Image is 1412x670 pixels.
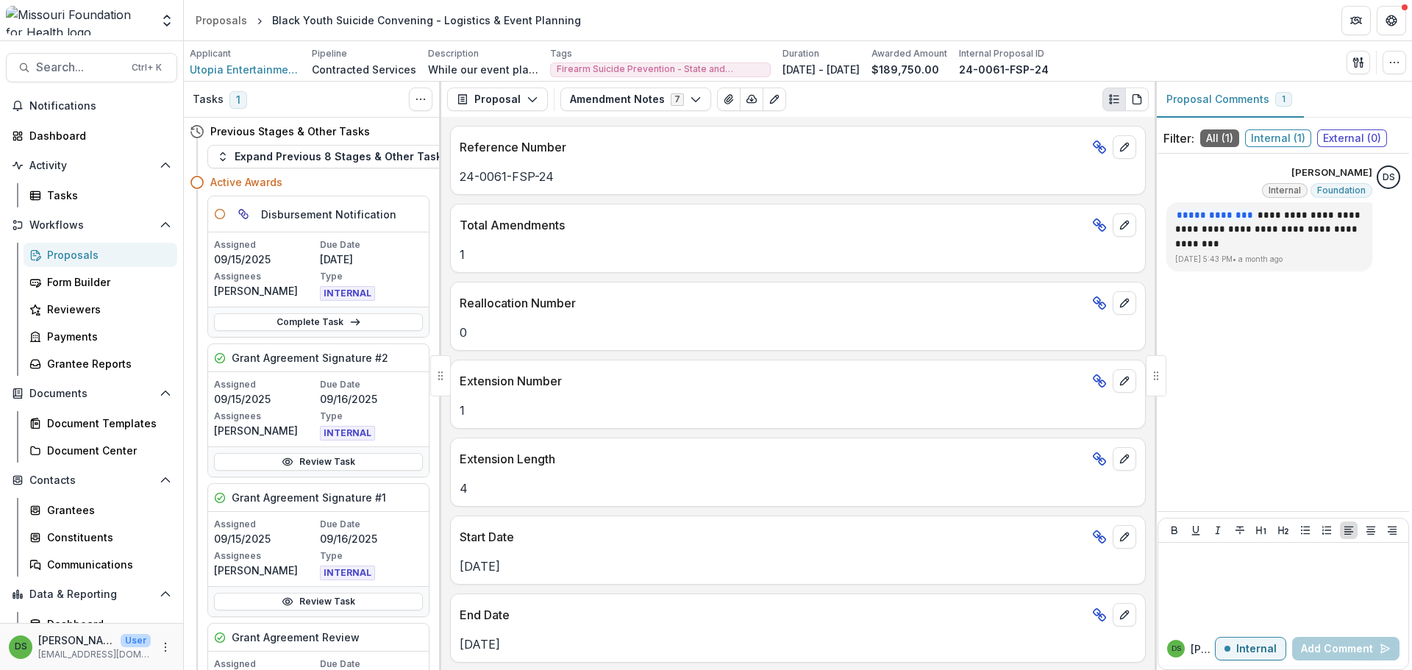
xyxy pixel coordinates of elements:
p: [EMAIL_ADDRESS][DOMAIN_NAME] [38,648,151,661]
img: Missouri Foundation for Health logo [6,6,151,35]
button: Add Comment [1292,637,1399,660]
p: 09/16/2025 [320,391,423,407]
nav: breadcrumb [190,10,587,31]
span: INTERNAL [320,566,375,580]
p: Assigned [214,238,317,252]
div: Dashboard [47,616,165,632]
a: Proposals [24,243,177,267]
span: Internal [1269,185,1301,196]
span: All ( 1 ) [1200,129,1239,147]
p: Extension Length [460,450,1086,468]
p: [PERSON_NAME] [214,423,317,438]
p: [PERSON_NAME] [214,283,317,299]
p: Type [320,270,423,283]
div: Grantee Reports [47,356,165,371]
button: Underline [1187,521,1205,539]
p: Applicant [190,47,231,60]
p: [DATE] - [DATE] [782,62,860,77]
div: Dashboard [29,128,165,143]
span: Firearm Suicide Prevention - State and Regional Efforts [557,64,764,74]
span: Foundation [1317,185,1366,196]
div: Document Center [47,443,165,458]
p: [PERSON_NAME] [1291,165,1372,180]
button: edit [1113,525,1136,549]
h4: Active Awards [210,174,282,190]
p: Assigned [214,378,317,391]
p: 1 [460,402,1136,419]
p: [DATE] [460,557,1136,575]
a: Review Task [214,453,423,471]
p: Reference Number [460,138,1086,156]
div: Form Builder [47,274,165,290]
span: Contacts [29,474,154,487]
a: Form Builder [24,270,177,294]
span: Activity [29,160,154,172]
p: Contracted Services [312,62,416,77]
p: 0 [460,324,1136,341]
div: Payments [47,329,165,344]
button: Heading 1 [1252,521,1270,539]
button: Open Workflows [6,213,177,237]
p: Pipeline [312,47,347,60]
a: Dashboard [6,124,177,148]
span: Notifications [29,100,171,113]
p: Description [428,47,479,60]
button: edit [1113,603,1136,627]
p: Internal [1236,643,1277,655]
span: INTERNAL [320,286,375,301]
button: Plaintext view [1102,88,1126,111]
p: Start Date [460,528,1086,546]
p: [PERSON_NAME] L [1191,641,1215,657]
a: Document Center [24,438,177,463]
p: 24-0061-FSP-24 [460,168,1136,185]
p: [DATE] 5:43 PM • a month ago [1175,254,1363,265]
button: More [157,638,174,656]
button: Expand Previous 8 Stages & Other Tasks [207,145,457,168]
button: Heading 2 [1274,521,1292,539]
span: Search... [36,60,123,74]
a: Constituents [24,525,177,549]
div: Grantees [47,502,165,518]
button: Proposal Comments [1155,82,1304,118]
div: Proposals [196,13,247,28]
p: While our event planning fee excludes payments to any subcontractors (including decor, entertaine... [428,62,538,77]
button: Edit as form [763,88,786,111]
button: Open Activity [6,154,177,177]
button: Italicize [1209,521,1227,539]
button: Open Data & Reporting [6,582,177,606]
button: Bold [1166,521,1183,539]
a: Utopia Entertainment, LLC [190,62,300,77]
span: Internal ( 1 ) [1245,129,1311,147]
p: 09/15/2025 [214,252,317,267]
p: Tags [550,47,572,60]
p: 09/16/2025 [320,531,423,546]
span: Data & Reporting [29,588,154,601]
h5: Disbursement Notification [261,207,396,222]
div: Deena Lauver Scotti [15,642,27,652]
button: Open Contacts [6,468,177,492]
button: edit [1113,135,1136,159]
button: Get Help [1377,6,1406,35]
p: Reallocation Number [460,294,1086,312]
div: Proposals [47,247,165,263]
a: Communications [24,552,177,577]
a: Proposals [190,10,253,31]
div: Deena Lauver Scotti [1383,173,1395,182]
button: Parent task [232,202,255,226]
p: Type [320,410,423,423]
button: View Attached Files [717,88,741,111]
h5: Grant Agreement Signature #1 [232,490,386,505]
p: 09/15/2025 [214,531,317,546]
p: Assignees [214,410,317,423]
p: Duration [782,47,819,60]
div: Tasks [47,188,165,203]
span: Workflows [29,219,154,232]
button: Internal [1215,637,1286,660]
button: Search... [6,53,177,82]
p: Total Amendments [460,216,1086,234]
p: [DATE] [320,252,423,267]
h5: Grant Agreement Signature #2 [232,350,388,366]
button: Open entity switcher [157,6,177,35]
button: Open Documents [6,382,177,405]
